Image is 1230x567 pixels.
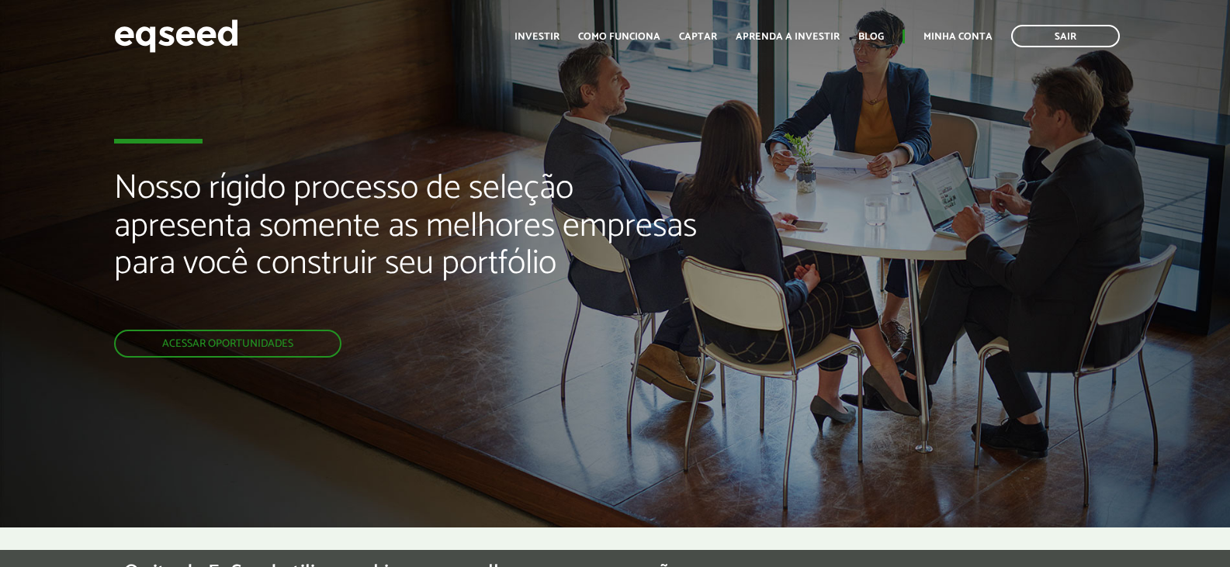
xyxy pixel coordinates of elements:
a: Aprenda a investir [736,32,840,42]
img: EqSeed [114,16,238,57]
a: Blog [858,32,884,42]
a: Sair [1011,25,1120,47]
h2: Nosso rígido processo de seleção apresenta somente as melhores empresas para você construir seu p... [114,170,706,329]
a: Minha conta [923,32,993,42]
a: Captar [679,32,717,42]
a: Investir [515,32,560,42]
a: Acessar oportunidades [114,330,341,358]
a: Como funciona [578,32,660,42]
